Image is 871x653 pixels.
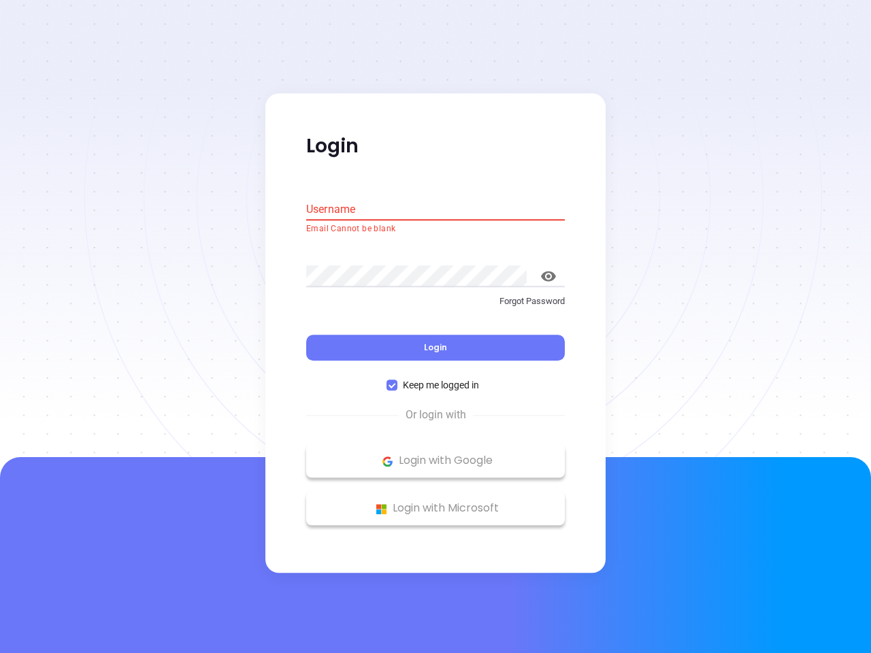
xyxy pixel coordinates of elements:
a: Forgot Password [306,295,565,319]
img: Google Logo [379,453,396,470]
button: Microsoft Logo Login with Microsoft [306,492,565,526]
p: Login [306,134,565,158]
button: Login [306,335,565,361]
span: Login [424,342,447,354]
p: Login with Google [313,451,558,471]
span: Keep me logged in [397,378,484,393]
button: toggle password visibility [532,260,565,292]
p: Email Cannot be blank [306,222,565,236]
img: Microsoft Logo [373,501,390,518]
p: Login with Microsoft [313,499,558,519]
span: Or login with [399,407,473,424]
p: Forgot Password [306,295,565,308]
button: Google Logo Login with Google [306,444,565,478]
